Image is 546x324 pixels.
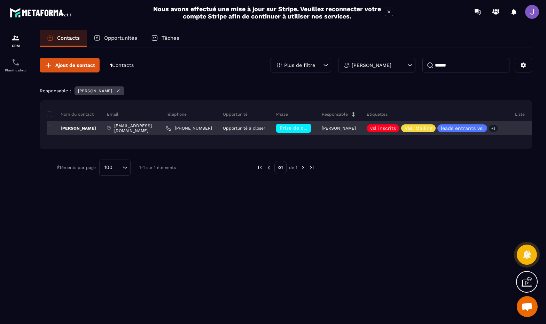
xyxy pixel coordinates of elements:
[47,111,94,117] p: Nom du contact
[57,35,80,41] p: Contacts
[517,296,538,317] a: Ouvrir le chat
[153,5,381,20] h2: Nous avons effectué une mise à jour sur Stripe. Veuillez reconnecter votre compte Stripe afin de ...
[40,30,87,47] a: Contacts
[322,126,356,131] p: [PERSON_NAME]
[78,88,112,93] p: [PERSON_NAME]
[405,126,432,131] p: VSL Mailing
[40,58,100,72] button: Ajout de contact
[515,111,525,117] p: Liste
[10,6,72,19] img: logo
[367,111,388,117] p: Étiquettes
[289,165,297,170] p: de 1
[322,111,348,117] p: Responsable
[276,111,288,117] p: Phase
[47,125,96,131] p: [PERSON_NAME]
[300,164,306,171] img: next
[166,111,187,117] p: Téléphone
[284,63,315,68] p: Plus de filtre
[87,30,144,47] a: Opportunités
[144,30,186,47] a: Tâches
[2,68,30,72] p: Planificateur
[309,164,315,171] img: next
[162,35,179,41] p: Tâches
[11,34,20,42] img: formation
[280,125,344,131] span: Prise de contact effectuée
[266,164,272,171] img: prev
[352,63,391,68] p: [PERSON_NAME]
[2,53,30,77] a: schedulerschedulerPlanificateur
[223,126,265,131] p: Opportunité à closer
[489,125,498,132] p: +3
[104,35,137,41] p: Opportunités
[55,62,95,69] span: Ajout de contact
[370,126,396,131] p: vsl inscrits
[257,164,263,171] img: prev
[2,44,30,48] p: CRM
[112,62,134,68] span: Contacts
[2,29,30,53] a: formationformationCRM
[166,125,212,131] a: [PHONE_NUMBER]
[102,164,115,171] span: 100
[11,58,20,67] img: scheduler
[223,111,248,117] p: Opportunité
[274,161,287,174] p: 01
[110,62,134,69] p: 1
[139,165,176,170] p: 1-1 sur 1 éléments
[40,88,71,93] p: Responsable :
[99,160,131,176] div: Search for option
[441,126,484,131] p: leads entrants vsl
[107,111,118,117] p: Email
[57,165,96,170] p: Éléments par page
[115,164,121,171] input: Search for option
